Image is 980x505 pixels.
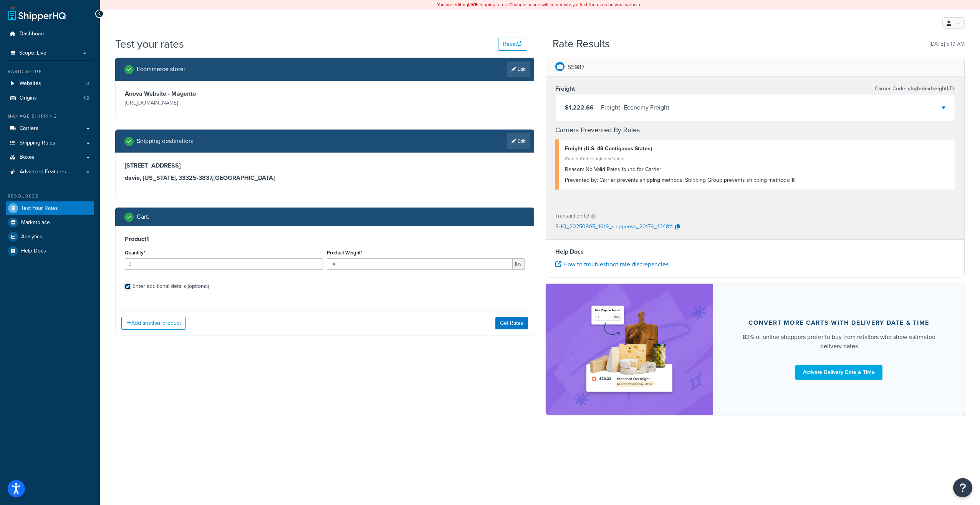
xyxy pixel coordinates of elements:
[86,169,89,175] span: 4
[21,219,50,226] span: Marketplace
[20,140,55,146] span: Shipping Rules
[327,258,513,270] input: 0.00
[565,164,949,175] div: No Valid Rates found for Carrier
[555,247,955,256] h4: Help Docs
[125,174,525,182] h3: davie, [US_STATE], 33325-3837 , [GEOGRAPHIC_DATA]
[6,216,94,229] a: Marketplace
[20,31,46,37] span: Dashboard
[565,176,598,184] span: Prevented by:
[565,153,949,164] div: Carrier Code: shqfedexfreight
[83,95,89,101] span: 112
[732,332,946,351] div: 82% of online shoppers prefer to buy from retailers who show estimated delivery dates
[21,248,46,254] span: Help Docs
[875,83,955,94] p: Carrier Code:
[327,250,362,256] label: Product Weight*
[555,260,669,269] a: How to troubleshoot rate discrepancies
[513,258,525,270] span: lbs
[6,91,94,105] li: Origins
[6,113,94,120] div: Manage Shipping
[565,103,594,112] span: $1,222.66
[555,221,673,233] p: SHQ_20250905_1019_shipperws_20179_434811
[6,244,94,258] a: Help Docs
[6,121,94,136] a: Carriers
[581,295,677,403] img: feature-image-ddt-36eae7f7280da8017bfb280eaccd9c446f90b1fe08728e4019434db127062ab4.png
[6,76,94,91] a: Websites3
[20,95,37,101] span: Origins
[125,235,525,243] h3: Product 1
[6,27,94,41] a: Dashboard
[568,62,584,73] p: 55987
[953,478,972,497] button: Open Resource Center
[555,85,575,93] h3: Freight
[507,133,530,149] a: Edit
[132,281,209,292] div: Enter additional details (optional)
[930,39,965,50] p: [DATE] 5:19 AM
[20,169,66,175] span: Advanced Features
[795,365,882,380] a: Activate Delivery Date & Time
[555,125,955,135] h4: Carriers Prevented By Rules
[125,90,323,98] h3: Anova Website - Magento
[6,165,94,179] a: Advanced Features4
[20,154,35,161] span: Boxes
[748,319,929,327] div: Convert more carts with delivery date & time
[565,175,949,186] div: Carrier prevents shipping methods, Shipping Group prevents shipping methods: ltl
[137,66,185,73] h2: Ecommerce store :
[495,317,528,329] button: Get Rates
[6,230,94,244] a: Analytics
[555,211,589,221] p: Transaction ID
[468,1,477,8] b: LIVE
[20,80,41,87] span: Websites
[21,205,58,212] span: Test Your Rates
[125,162,525,169] h3: [STREET_ADDRESS]
[565,143,949,154] div: Freight (U.S. 48 Contiguous States)
[565,165,584,173] span: Reason:
[20,125,38,132] span: Carriers
[125,98,323,108] p: [URL][DOMAIN_NAME]
[6,165,94,179] li: Advanced Features
[6,193,94,199] div: Resources
[498,38,527,51] button: Reset
[507,61,530,77] a: Edit
[6,150,94,164] a: Boxes
[125,284,131,289] input: Enter additional details (optional)
[137,213,149,220] h2: Cart :
[125,258,323,270] input: 0.0
[19,50,46,56] span: Scope: Live
[86,80,89,87] span: 3
[137,138,194,145] h2: Shipping destination :
[125,250,145,256] label: Quantity*
[6,136,94,150] a: Shipping Rules
[6,68,94,75] div: Basic Setup
[6,76,94,91] li: Websites
[6,91,94,105] a: Origins112
[21,234,42,240] span: Analytics
[906,85,955,93] span: shqfedexfreightLTL
[121,317,186,330] button: Add another product
[6,201,94,215] a: Test Your Rates
[115,37,184,51] h1: Test your rates
[601,102,669,113] div: Freight - Economy Freight
[553,38,610,50] h2: Rate Results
